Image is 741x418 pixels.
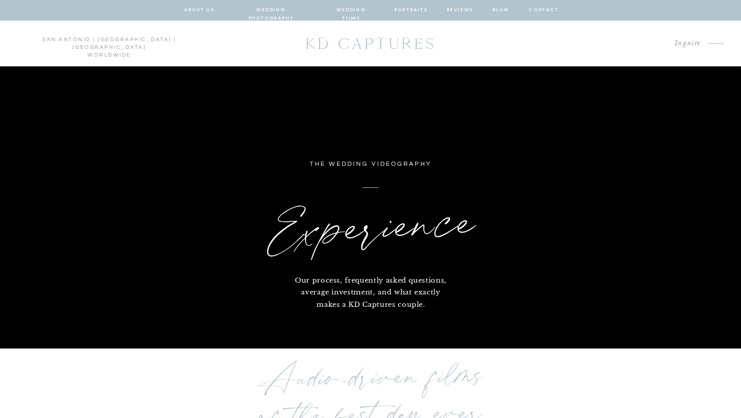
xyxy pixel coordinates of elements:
[605,37,701,50] a: Inquire
[184,6,215,15] a: about us
[446,6,473,15] a: reviews
[291,274,450,308] p: Our process, frequently asked questions, average investment, and what exactly makes a KD Captures...
[299,29,442,58] a: KD CAPTURES
[528,6,557,15] a: contact
[233,6,309,15] a: wedding photography
[14,36,204,51] p: san antonio | [GEOGRAPHIC_DATA] | [GEOGRAPHIC_DATA] worldwide
[327,6,376,15] a: wedding films
[394,6,428,15] a: portraits
[491,6,510,15] a: blog
[176,187,566,274] h1: Experience
[287,159,454,170] p: the wedding videography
